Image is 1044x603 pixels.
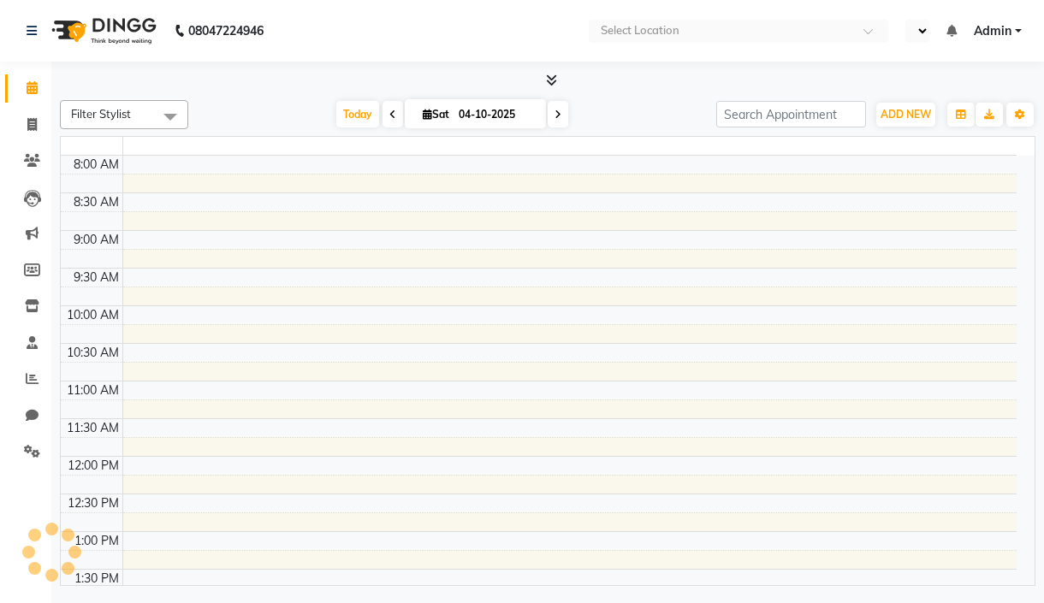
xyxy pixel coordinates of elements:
[70,269,122,287] div: 9:30 AM
[188,7,264,55] b: 08047224946
[336,101,379,127] span: Today
[64,457,122,475] div: 12:00 PM
[876,103,935,127] button: ADD NEW
[64,494,122,512] div: 12:30 PM
[881,108,931,121] span: ADD NEW
[44,7,161,55] img: logo
[70,156,122,174] div: 8:00 AM
[71,532,122,550] div: 1:00 PM
[63,419,122,437] div: 11:30 AM
[454,102,539,127] input: 2025-10-04
[63,306,122,324] div: 10:00 AM
[71,570,122,588] div: 1:30 PM
[418,108,454,121] span: Sat
[63,381,122,399] div: 11:00 AM
[71,107,131,121] span: Filter Stylist
[716,101,866,127] input: Search Appointment
[70,193,122,211] div: 8:30 AM
[974,22,1011,40] span: Admin
[70,231,122,249] div: 9:00 AM
[601,22,679,39] div: Select Location
[63,344,122,362] div: 10:30 AM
